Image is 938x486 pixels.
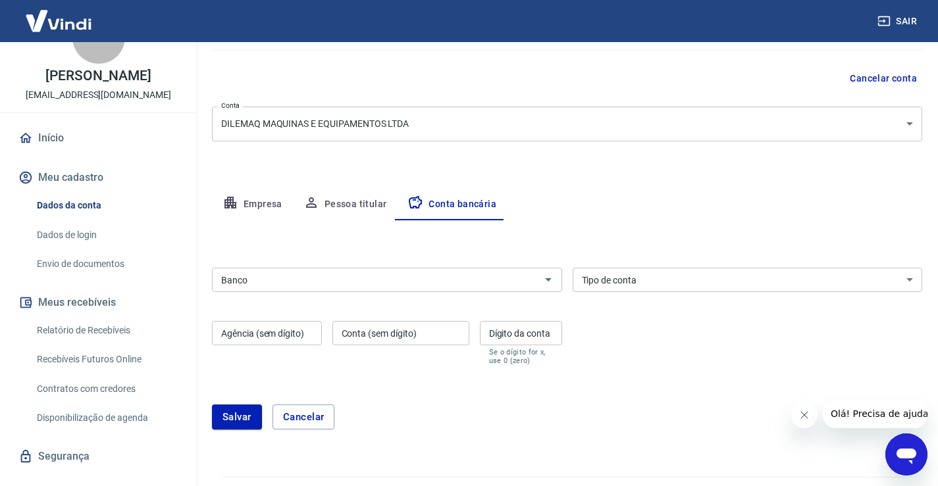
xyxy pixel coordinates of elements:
[845,66,922,91] button: Cancelar conta
[16,442,181,471] a: Segurança
[221,101,240,110] label: Conta
[8,9,111,20] span: Olá! Precisa de ajuda?
[32,404,181,431] a: Disponibilização de agenda
[32,376,181,402] a: Contratos com credores
[273,404,335,429] button: Cancelar
[489,348,553,365] p: Se o dígito for x, use 0 (zero)
[212,107,922,141] div: DILEMAQ MAQUINAS E EQUIPAMENTOS LTDA
[32,346,181,373] a: Recebíveis Futuros Online
[212,189,293,220] button: Empresa
[16,124,181,153] a: Início
[45,69,151,83] p: [PERSON_NAME]
[32,251,181,278] a: Envio de documentos
[16,1,101,41] img: Vindi
[823,399,927,428] iframe: Mensagem da empresa
[293,189,398,220] button: Pessoa titular
[875,9,922,34] button: Sair
[32,222,181,249] a: Dados de login
[26,88,171,102] p: [EMAIL_ADDRESS][DOMAIN_NAME]
[885,433,927,475] iframe: Botão para abrir a janela de mensagens
[791,402,818,428] iframe: Fechar mensagem
[212,404,262,429] button: Salvar
[32,192,181,219] a: Dados da conta
[539,270,558,289] button: Abrir
[397,189,507,220] button: Conta bancária
[32,317,181,344] a: Relatório de Recebíveis
[16,288,181,317] button: Meus recebíveis
[16,163,181,192] button: Meu cadastro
